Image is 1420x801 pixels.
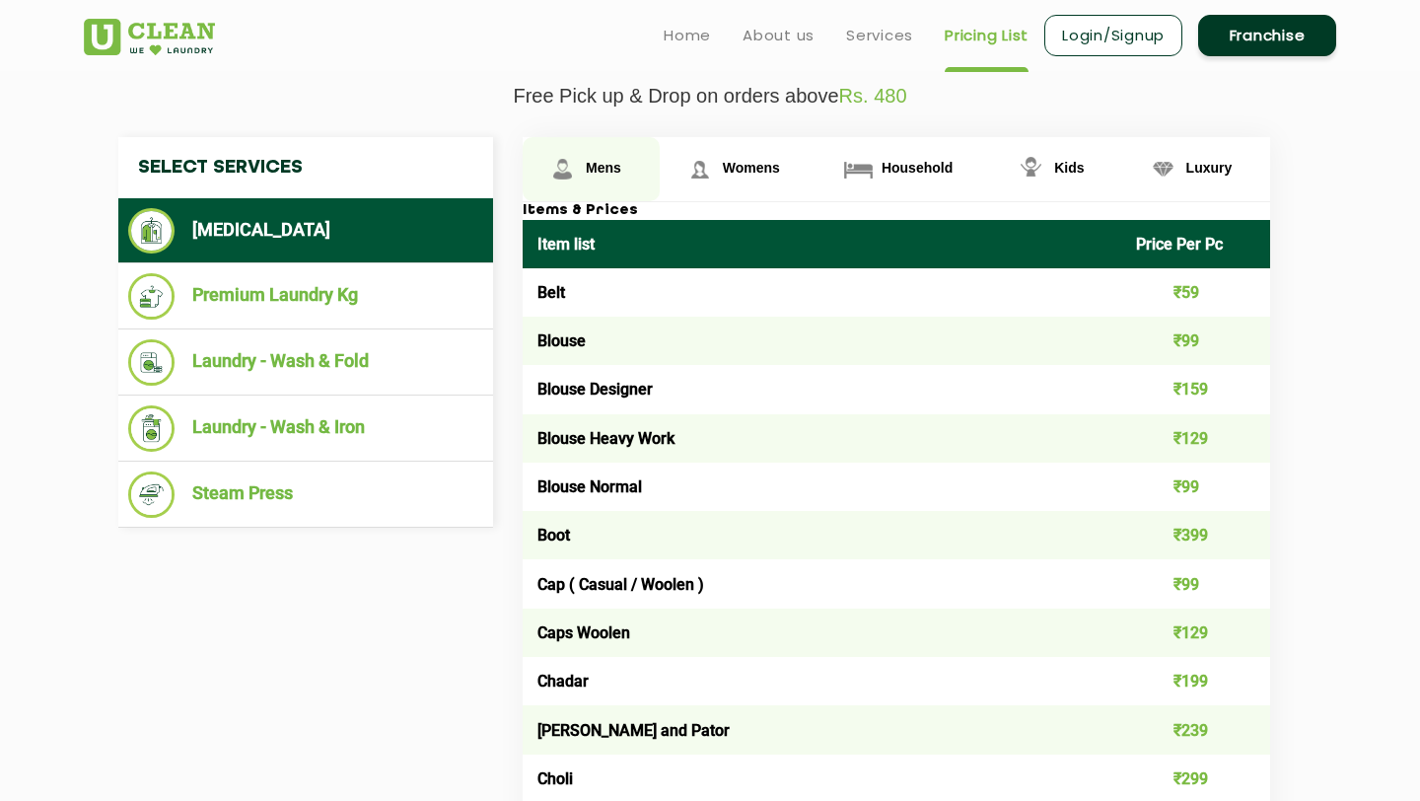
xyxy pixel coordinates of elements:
td: Blouse Designer [523,365,1121,413]
td: ₹99 [1121,559,1271,608]
a: Franchise [1198,15,1336,56]
a: Login/Signup [1044,15,1182,56]
span: Kids [1054,160,1084,176]
td: Boot [523,511,1121,559]
td: Blouse Normal [523,463,1121,511]
img: Luxury [1146,152,1180,186]
img: Household [841,152,876,186]
img: Kids [1014,152,1048,186]
td: Belt [523,268,1121,317]
img: Mens [545,152,580,186]
td: Caps Woolen [523,609,1121,657]
img: Dry Cleaning [128,208,175,254]
p: Free Pick up & Drop on orders above [84,85,1336,108]
img: Steam Press [128,472,175,518]
span: Rs. 480 [839,85,907,107]
td: ₹59 [1121,268,1271,317]
a: About us [743,24,815,47]
h4: Select Services [118,137,493,198]
li: Steam Press [128,472,483,518]
h3: Items & Prices [523,202,1270,220]
a: Services [846,24,913,47]
li: [MEDICAL_DATA] [128,208,483,254]
td: ₹159 [1121,365,1271,413]
img: Womens [682,152,717,186]
td: ₹199 [1121,657,1271,705]
td: Blouse Heavy Work [523,414,1121,463]
li: Laundry - Wash & Iron [128,405,483,452]
span: Mens [586,160,621,176]
th: Item list [523,220,1121,268]
td: Blouse [523,317,1121,365]
td: Chadar [523,657,1121,705]
th: Price Per Pc [1121,220,1271,268]
span: Womens [723,160,780,176]
img: Premium Laundry Kg [128,273,175,320]
a: Pricing List [945,24,1029,47]
td: Cap ( Casual / Woolen ) [523,559,1121,608]
span: Household [882,160,953,176]
li: Laundry - Wash & Fold [128,339,483,386]
span: Luxury [1186,160,1233,176]
li: Premium Laundry Kg [128,273,483,320]
td: ₹399 [1121,511,1271,559]
img: Laundry - Wash & Fold [128,339,175,386]
a: Home [664,24,711,47]
td: ₹129 [1121,414,1271,463]
img: UClean Laundry and Dry Cleaning [84,19,215,55]
td: [PERSON_NAME] and Pator [523,705,1121,754]
td: ₹239 [1121,705,1271,754]
td: ₹99 [1121,317,1271,365]
img: Laundry - Wash & Iron [128,405,175,452]
td: ₹129 [1121,609,1271,657]
td: ₹99 [1121,463,1271,511]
